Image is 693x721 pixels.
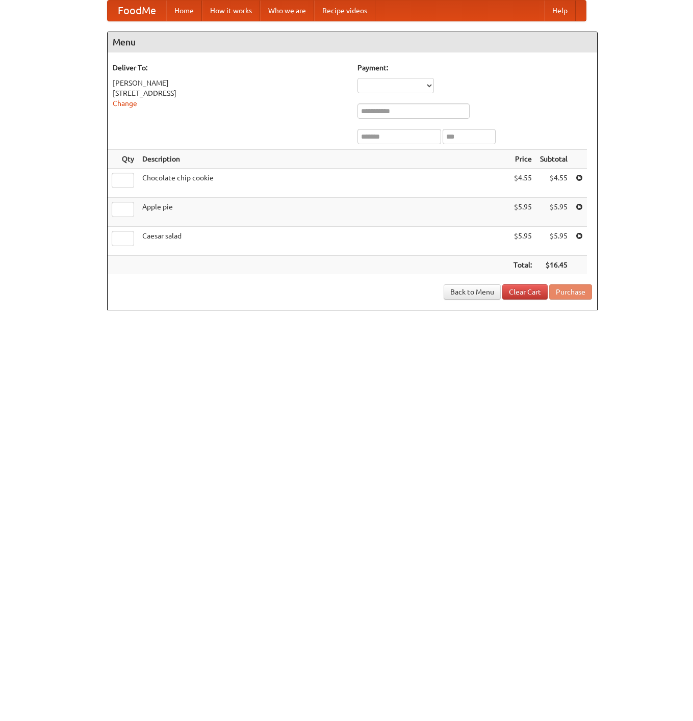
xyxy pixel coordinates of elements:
[509,169,536,198] td: $4.55
[509,256,536,275] th: Total:
[166,1,202,21] a: Home
[536,256,572,275] th: $16.45
[113,63,347,73] h5: Deliver To:
[113,88,347,98] div: [STREET_ADDRESS]
[108,32,597,52] h4: Menu
[138,169,509,198] td: Chocolate chip cookie
[444,284,501,300] a: Back to Menu
[260,1,314,21] a: Who we are
[202,1,260,21] a: How it works
[536,150,572,169] th: Subtotal
[536,169,572,198] td: $4.55
[502,284,548,300] a: Clear Cart
[108,1,166,21] a: FoodMe
[357,63,592,73] h5: Payment:
[108,150,138,169] th: Qty
[509,198,536,227] td: $5.95
[113,99,137,108] a: Change
[536,198,572,227] td: $5.95
[138,198,509,227] td: Apple pie
[138,227,509,256] td: Caesar salad
[509,150,536,169] th: Price
[549,284,592,300] button: Purchase
[113,78,347,88] div: [PERSON_NAME]
[536,227,572,256] td: $5.95
[138,150,509,169] th: Description
[314,1,375,21] a: Recipe videos
[544,1,576,21] a: Help
[509,227,536,256] td: $5.95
